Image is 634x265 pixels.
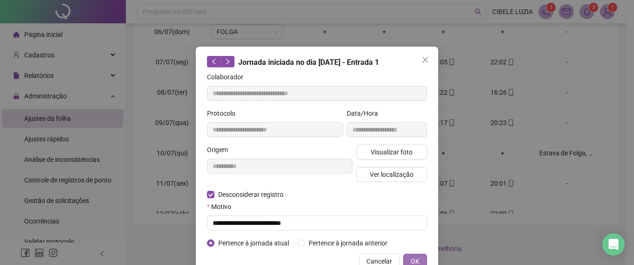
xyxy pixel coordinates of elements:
span: close [421,56,429,63]
span: Ver localização [370,169,413,180]
span: Desconsiderar registro [214,189,287,200]
button: Close [418,52,433,67]
span: Pertence à jornada atual [214,238,293,248]
span: left [211,58,217,65]
span: right [224,58,231,65]
div: Open Intercom Messenger [602,233,625,256]
span: Visualizar foto [371,147,413,157]
label: Motivo [207,202,237,212]
label: Data/Hora [347,108,384,119]
button: Visualizar foto [356,145,427,160]
button: left [207,56,221,67]
label: Protocolo [207,108,241,119]
span: Pertence à jornada anterior [305,238,391,248]
div: Jornada iniciada no dia [DATE] - Entrada 1 [207,56,427,68]
label: Origem [207,145,234,155]
button: Ver localização [356,167,427,182]
button: right [221,56,234,67]
label: Colaborador [207,72,249,82]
